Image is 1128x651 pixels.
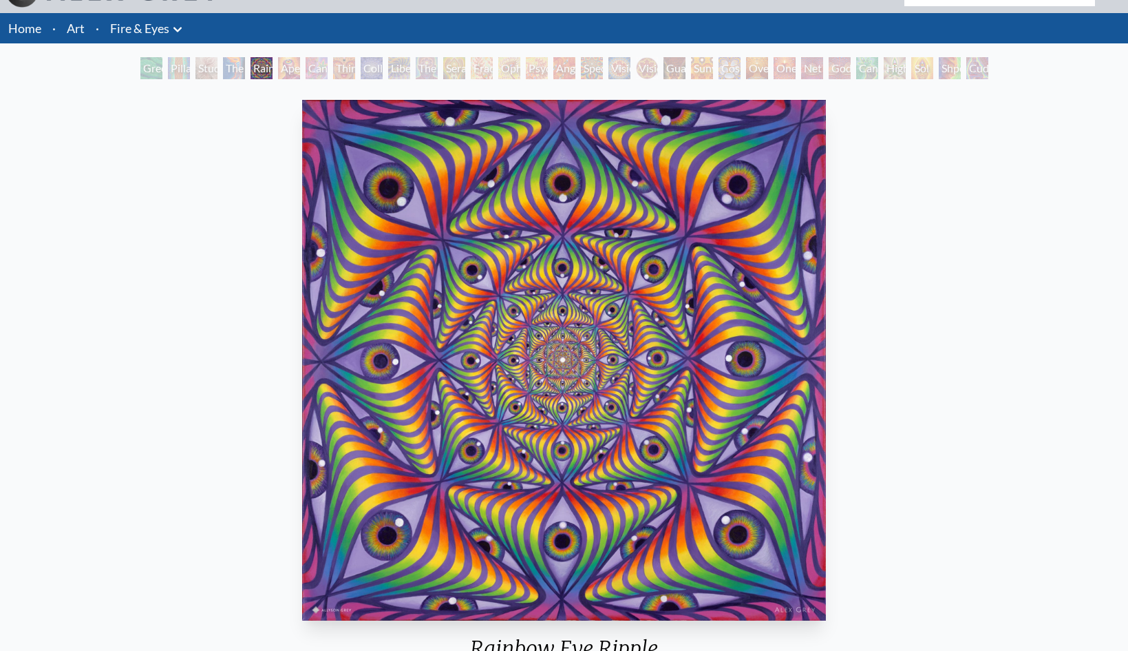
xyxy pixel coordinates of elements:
[608,57,630,79] div: Vision Crystal
[829,57,851,79] div: Godself
[911,57,933,79] div: Sol Invictus
[333,57,355,79] div: Third Eye Tears of Joy
[278,57,300,79] div: Aperture
[388,57,410,79] div: Liberation Through Seeing
[223,57,245,79] div: The Torch
[691,57,713,79] div: Sunyata
[361,57,383,79] div: Collective Vision
[471,57,493,79] div: Fractal Eyes
[251,57,273,79] div: Rainbow Eye Ripple
[443,57,465,79] div: Seraphic Transport Docking on the Third Eye
[801,57,823,79] div: Net of Being
[8,21,41,36] a: Home
[581,57,603,79] div: Spectral Lotus
[67,19,85,38] a: Art
[966,57,988,79] div: Cuddle
[498,57,520,79] div: Ophanic Eyelash
[884,57,906,79] div: Higher Vision
[168,57,190,79] div: Pillar of Awareness
[195,57,217,79] div: Study for the Great Turn
[663,57,685,79] div: Guardian of Infinite Vision
[47,13,61,43] li: ·
[110,19,169,38] a: Fire & Eyes
[302,100,826,621] img: Rainbow-Eye-Ripple-2019-Alex-Grey-Allyson-Grey-watermarked.jpeg
[416,57,438,79] div: The Seer
[774,57,796,79] div: One
[636,57,658,79] div: Vision Crystal Tondo
[719,57,741,79] div: Cosmic Elf
[939,57,961,79] div: Shpongled
[140,57,162,79] div: Green Hand
[856,57,878,79] div: Cannafist
[90,13,105,43] li: ·
[746,57,768,79] div: Oversoul
[553,57,575,79] div: Angel Skin
[306,57,328,79] div: Cannabis Sutra
[526,57,548,79] div: Psychomicrograph of a Fractal Paisley Cherub Feather Tip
